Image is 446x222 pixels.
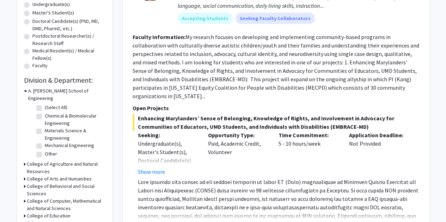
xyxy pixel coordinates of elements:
[27,197,105,212] h3: College of Computer, Mathematical and Natural Sciences
[133,114,420,131] span: Enhancing Marylanders’ Sense of Belonging, Knowledge of Rights, and Involvement in Advocacy for C...
[349,131,409,139] p: Application Deadline:
[32,62,48,69] label: Faculty
[138,167,165,176] button: Show more
[45,112,103,127] label: Chemical & Biomolecular Engineering
[45,104,67,111] label: (Select All)
[45,150,57,158] label: Other
[28,87,105,102] h3: A. [PERSON_NAME] School of Engineering
[27,175,92,183] h3: College of Arts and Humanities
[208,131,268,139] p: Opportunity Type:
[24,76,105,84] h2: Division & Department:
[138,139,198,182] div: Undergraduate(s), Master's Student(s), Doctoral Candidate(s) (PhD, MD, DMD, PharmD, etc.)
[32,18,105,32] label: Doctoral Candidate(s) (PhD, MD, DMD, PharmD, etc.)
[27,183,105,197] h3: College of Behavioral and Social Sciences
[32,9,74,17] label: Master's Student(s)
[32,47,105,62] label: Medical Resident(s) / Medical Fellow(s)
[236,13,315,24] mat-chip: Seeking Faculty Collaborators
[273,131,344,176] div: 5 - 10 hours/week
[27,160,105,175] h3: College of Agriculture and Natural Resources
[133,104,420,112] p: Open Projects
[5,190,30,217] iframe: Chat
[344,131,414,176] div: Not Provided
[133,33,185,40] b: Faculty Information:
[32,32,105,47] label: Postdoctoral Researcher(s) / Research Staff
[27,212,71,220] h3: College of Education
[279,131,338,139] p: Time Commitment:
[45,127,103,142] label: Materials Science & Engineering
[203,131,273,176] div: Paid, Academic Credit, Volunteer
[133,33,419,100] fg-read-more: My research focuses on developing and implementing community-based programs in collaboration with...
[32,1,70,8] label: Undergraduate(s)
[138,131,198,139] p: Seeking:
[45,142,94,149] label: Mechanical Engineering
[178,13,233,24] mat-chip: Accepting Students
